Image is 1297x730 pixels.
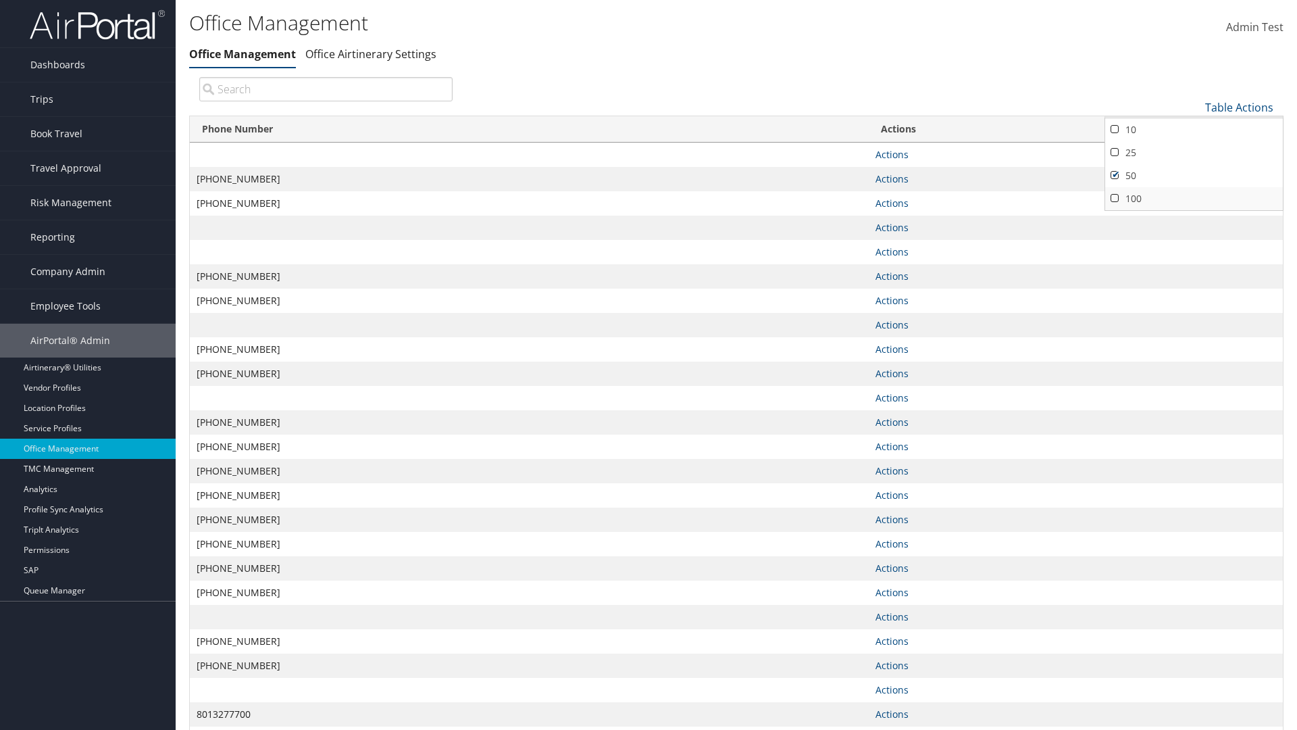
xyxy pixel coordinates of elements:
a: 25 [1105,141,1283,164]
span: Reporting [30,220,75,254]
a: New Record [1105,117,1283,140]
span: AirPortal® Admin [30,324,110,358]
a: 100 [1105,187,1283,210]
img: airportal-logo.png [30,9,165,41]
span: Book Travel [30,117,82,151]
span: Travel Approval [30,151,101,185]
span: Dashboards [30,48,85,82]
span: Risk Management [30,186,111,220]
span: Employee Tools [30,289,101,323]
a: 10 [1105,118,1283,141]
span: Trips [30,82,53,116]
span: Company Admin [30,255,105,289]
a: 50 [1105,164,1283,187]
